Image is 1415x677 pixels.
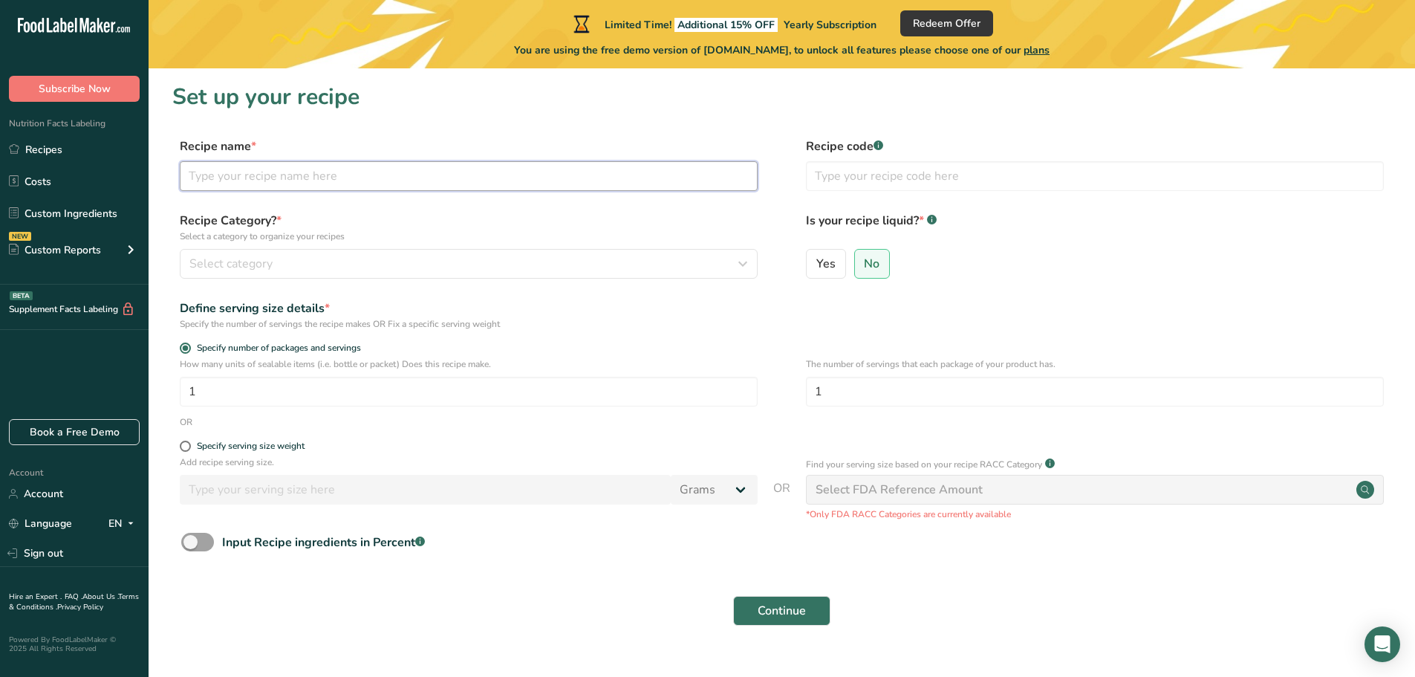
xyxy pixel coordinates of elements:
input: Type your serving size here [180,475,671,505]
a: Privacy Policy [57,602,103,612]
button: Subscribe Now [9,76,140,102]
span: Yes [816,256,836,271]
span: OR [773,479,790,521]
div: Open Intercom Messenger [1364,626,1400,662]
button: Select category [180,249,758,279]
span: Redeem Offer [913,16,980,31]
p: How many units of sealable items (i.e. bottle or packet) Does this recipe make. [180,357,758,371]
p: The number of servings that each package of your product has. [806,357,1384,371]
p: *Only FDA RACC Categories are currently available [806,508,1384,521]
a: Terms & Conditions . [9,592,139,612]
label: Recipe code [806,137,1384,155]
div: Powered By FoodLabelMaker © 2025 All Rights Reserved [9,635,140,653]
a: Book a Free Demo [9,419,140,445]
div: EN [108,515,140,533]
div: Limited Time! [570,15,876,33]
span: Specify number of packages and servings [191,343,361,354]
span: Continue [758,602,806,620]
span: Subscribe Now [39,81,111,97]
div: Input Recipe ingredients in Percent [222,534,425,551]
div: Specify the number of servings the recipe makes OR Fix a specific serving weight [180,317,758,331]
span: No [864,256,879,271]
span: Additional 15% OFF [674,18,778,32]
a: Hire an Expert . [9,592,62,602]
a: Language [9,511,72,537]
input: Type your recipe code here [806,161,1384,191]
p: Select a category to organize your recipes [180,230,758,243]
div: NEW [9,232,31,241]
input: Type your recipe name here [180,161,758,191]
div: Specify serving size weight [197,441,305,452]
span: Select category [189,255,273,273]
div: Select FDA Reference Amount [816,481,983,499]
label: Is your recipe liquid? [806,212,1384,243]
div: OR [180,415,192,429]
h1: Set up your recipe [172,80,1391,114]
span: plans [1024,43,1050,57]
a: FAQ . [65,592,82,602]
button: Redeem Offer [900,10,993,36]
span: Yearly Subscription [784,18,876,32]
p: Add recipe serving size. [180,456,758,469]
a: About Us . [82,592,118,602]
div: Define serving size details [180,299,758,317]
div: Custom Reports [9,242,101,258]
label: Recipe Category? [180,212,758,243]
div: BETA [10,291,33,300]
p: Find your serving size based on your recipe RACC Category [806,458,1042,471]
button: Continue [733,596,830,626]
label: Recipe name [180,137,758,155]
span: You are using the free demo version of [DOMAIN_NAME], to unlock all features please choose one of... [514,42,1050,58]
